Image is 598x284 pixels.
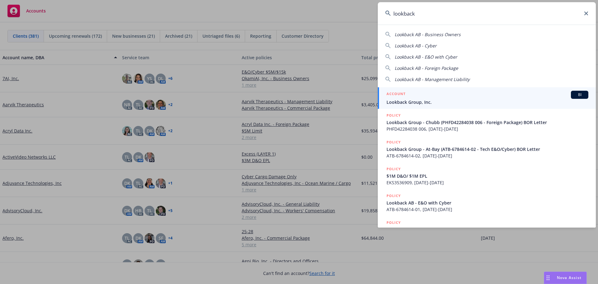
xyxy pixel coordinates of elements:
[395,43,437,49] span: Lookback AB - Cyber
[557,275,581,280] span: Nova Assist
[387,152,588,159] span: ATB-6784614-02, [DATE]-[DATE]
[387,112,401,118] h5: POLICY
[378,87,596,109] a: ACCOUNTBILookback Group, Inc.
[378,189,596,216] a: POLICYLookback AB - E&O with CyberATB-6784614-01, [DATE]-[DATE]
[544,272,587,284] button: Nova Assist
[378,2,596,25] input: Search...
[387,91,406,98] h5: ACCOUNT
[378,136,596,162] a: POLICYLookback Group - At-Bay (ATB-6784614-02 - Tech E&O/Cyber) BOR LetterATB-6784614-02, [DATE]-...
[387,173,588,179] span: $1M D&O/ $1M EPL
[387,139,401,145] h5: POLICY
[387,166,401,172] h5: POLICY
[387,179,588,186] span: EKS3536909, [DATE]-[DATE]
[387,219,401,226] h5: POLICY
[378,216,596,243] a: POLICYLookback AB - Management Liability
[544,272,552,284] div: Drag to move
[395,31,461,37] span: Lookback AB - Business Owners
[387,193,401,199] h5: POLICY
[573,92,586,98] span: BI
[395,76,470,82] span: Lookback AB - Management Liability
[387,206,588,213] span: ATB-6784614-01, [DATE]-[DATE]
[387,146,588,152] span: Lookback Group - At-Bay (ATB-6784614-02 - Tech E&O/Cyber) BOR Letter
[387,200,588,206] span: Lookback AB - E&O with Cyber
[387,99,588,105] span: Lookback Group, Inc.
[378,162,596,189] a: POLICY$1M D&O/ $1M EPLEKS3536909, [DATE]-[DATE]
[387,226,588,233] span: Lookback AB - Management Liability
[387,119,588,126] span: Lookback Group - Chubb (PHFD42284038 006 - Foreign Package) BOR Letter
[387,126,588,132] span: PHFD42284038 006, [DATE]-[DATE]
[395,54,457,60] span: Lookback AB - E&O with Cyber
[378,109,596,136] a: POLICYLookback Group - Chubb (PHFD42284038 006 - Foreign Package) BOR LetterPHFD42284038 006, [DA...
[395,65,458,71] span: Lookback AB - Foreign Package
